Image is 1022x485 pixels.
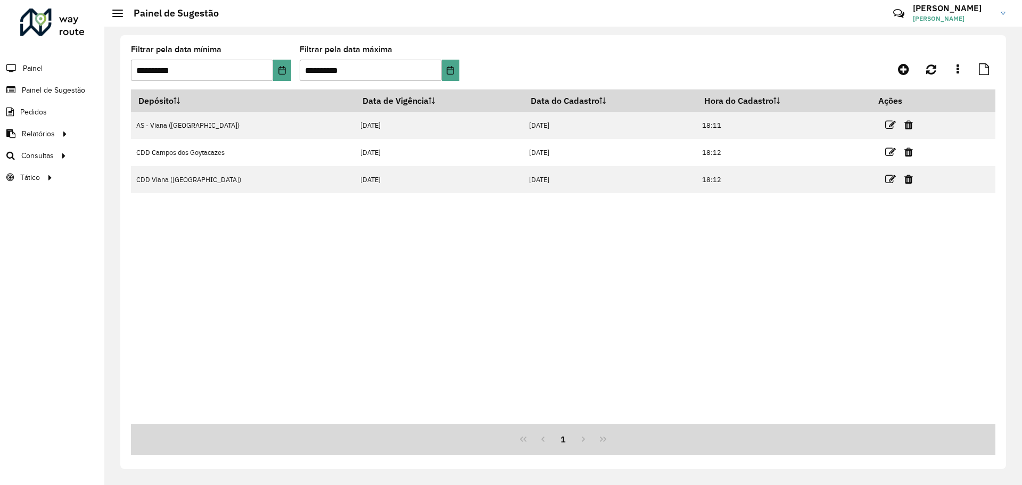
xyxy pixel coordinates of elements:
td: 18:12 [697,139,871,166]
span: Painel [23,63,43,74]
button: Choose Date [273,60,291,81]
td: [DATE] [523,166,697,193]
th: Ações [871,89,935,112]
a: Editar [885,118,896,132]
span: Relatórios [22,128,55,139]
label: Filtrar pela data máxima [300,43,392,56]
button: Choose Date [442,60,459,81]
button: 1 [553,429,573,449]
th: Depósito [131,89,355,112]
a: Editar [885,145,896,159]
a: Editar [885,172,896,186]
th: Hora do Cadastro [697,89,871,112]
a: Excluir [904,172,913,186]
span: Tático [20,172,40,183]
td: [DATE] [355,139,523,166]
a: Excluir [904,145,913,159]
th: Data de Vigência [355,89,523,112]
td: [DATE] [523,139,697,166]
span: Consultas [21,150,54,161]
h3: [PERSON_NAME] [913,3,993,13]
span: Pedidos [20,106,47,118]
td: [DATE] [355,166,523,193]
td: CDD Viana ([GEOGRAPHIC_DATA]) [131,166,355,193]
span: Painel de Sugestão [22,85,85,96]
td: [DATE] [355,112,523,139]
a: Excluir [904,118,913,132]
td: [DATE] [523,112,697,139]
td: CDD Campos dos Goytacazes [131,139,355,166]
th: Data do Cadastro [523,89,697,112]
span: [PERSON_NAME] [913,14,993,23]
td: 18:11 [697,112,871,139]
a: Contato Rápido [887,2,910,25]
h2: Painel de Sugestão [123,7,219,19]
label: Filtrar pela data mínima [131,43,221,56]
td: AS - Viana ([GEOGRAPHIC_DATA]) [131,112,355,139]
td: 18:12 [697,166,871,193]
